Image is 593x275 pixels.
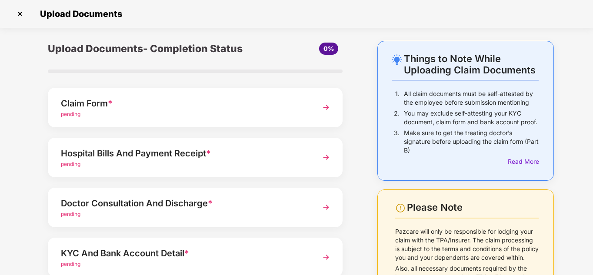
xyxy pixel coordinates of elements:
span: pending [61,211,80,217]
img: svg+xml;base64,PHN2ZyBpZD0iTmV4dCIgeG1sbnM9Imh0dHA6Ly93d3cudzMub3JnLzIwMDAvc3ZnIiB3aWR0aD0iMzYiIG... [318,149,334,165]
div: Things to Note While Uploading Claim Documents [404,53,539,76]
img: svg+xml;base64,PHN2ZyBpZD0iTmV4dCIgeG1sbnM9Imh0dHA6Ly93d3cudzMub3JnLzIwMDAvc3ZnIiB3aWR0aD0iMzYiIG... [318,249,334,265]
div: KYC And Bank Account Detail [61,246,307,260]
img: svg+xml;base64,PHN2ZyBpZD0iV2FybmluZ18tXzI0eDI0IiBkYXRhLW5hbWU9Ildhcm5pbmcgLSAyNHgyNCIgeG1sbnM9Im... [395,203,406,213]
div: Hospital Bills And Payment Receipt [61,146,307,160]
p: All claim documents must be self-attested by the employee before submission mentioning [404,89,539,107]
span: Upload Documents [31,9,127,19]
p: Pazcare will only be responsible for lodging your claim with the TPA/Insurer. The claim processin... [395,227,539,262]
span: pending [61,161,80,167]
img: svg+xml;base64,PHN2ZyBpZD0iQ3Jvc3MtMzJ4MzIiIHhtbG5zPSJodHRwOi8vd3d3LnczLm9yZy8yMDAwL3N2ZyIgd2lkdG... [13,7,27,21]
p: 3. [394,129,400,155]
p: You may exclude self-attesting your KYC document, claim form and bank account proof. [404,109,539,126]
div: Doctor Consultation And Discharge [61,196,307,210]
span: 0% [323,45,334,52]
p: 2. [394,109,400,126]
p: Make sure to get the treating doctor’s signature before uploading the claim form (Part B) [404,129,539,155]
div: Please Note [407,202,539,213]
span: pending [61,261,80,267]
span: pending [61,111,80,117]
p: 1. [395,89,400,107]
div: Claim Form [61,96,307,110]
div: Read More [508,157,539,166]
img: svg+xml;base64,PHN2ZyB4bWxucz0iaHR0cDovL3d3dy53My5vcmcvMjAwMC9zdmciIHdpZHRoPSIyNC4wOTMiIGhlaWdodD... [392,54,402,65]
div: Upload Documents- Completion Status [48,41,244,56]
img: svg+xml;base64,PHN2ZyBpZD0iTmV4dCIgeG1sbnM9Imh0dHA6Ly93d3cudzMub3JnLzIwMDAvc3ZnIiB3aWR0aD0iMzYiIG... [318,99,334,115]
img: svg+xml;base64,PHN2ZyBpZD0iTmV4dCIgeG1sbnM9Imh0dHA6Ly93d3cudzMub3JnLzIwMDAvc3ZnIiB3aWR0aD0iMzYiIG... [318,199,334,215]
